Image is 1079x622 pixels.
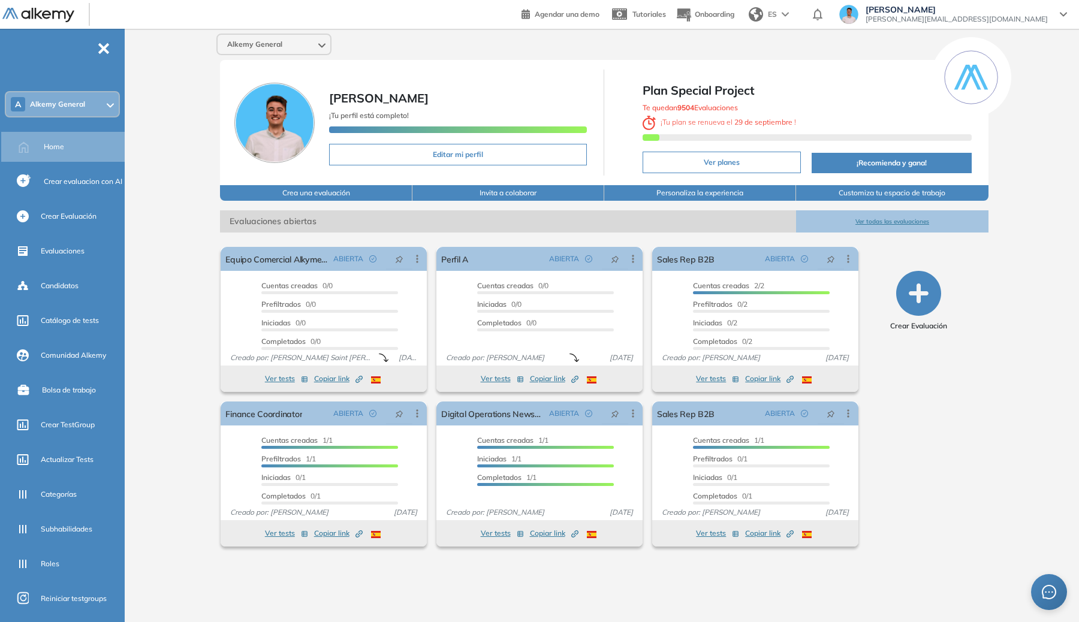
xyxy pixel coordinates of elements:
[261,436,318,445] span: Cuentas creadas
[41,211,97,222] span: Crear Evaluación
[441,352,549,363] span: Creado por: [PERSON_NAME]
[261,473,306,482] span: 0/1
[693,281,764,290] span: 2/2
[611,254,619,264] span: pushpin
[587,376,596,384] img: ESP
[30,99,85,109] span: Alkemy General
[549,408,579,419] span: ABIERTA
[745,373,794,384] span: Copiar link
[604,185,796,201] button: Personaliza la experiencia
[657,247,715,271] a: Sales Rep B2B
[261,337,321,346] span: 0/0
[643,116,656,130] img: clock-svg
[768,9,777,20] span: ES
[333,408,363,419] span: ABIERTA
[643,103,738,112] span: Te quedan Evaluaciones
[261,454,301,463] span: Prefiltrados
[693,436,764,445] span: 1/1
[261,491,321,500] span: 0/1
[2,8,74,23] img: Logo
[369,410,376,417] span: check-circle
[394,352,423,363] span: [DATE]
[265,526,308,541] button: Ver tests
[481,372,524,386] button: Ver tests
[549,253,579,264] span: ABIERTA
[261,436,333,445] span: 1/1
[329,90,429,105] span: [PERSON_NAME]
[42,385,96,395] span: Bolsa de trabajo
[477,473,522,482] span: Completados
[41,315,99,326] span: Catálogo de tests
[441,247,468,271] a: Perfil A
[477,281,534,290] span: Cuentas creadas
[481,526,524,541] button: Ver tests
[41,419,95,430] span: Crear TestGroup
[477,454,522,463] span: 1/1
[15,99,21,109] span: A
[693,491,752,500] span: 0/1
[41,246,85,256] span: Evaluaciones
[602,404,628,423] button: pushpin
[530,526,578,541] button: Copiar link
[329,111,409,120] span: ¡Tu perfil está completo!
[530,373,578,384] span: Copiar link
[585,255,592,262] span: check-circle
[818,249,844,268] button: pushpin
[602,249,628,268] button: pushpin
[693,300,733,309] span: Prefiltrados
[812,153,972,173] button: ¡Recomienda y gana!
[587,531,596,538] img: ESP
[41,280,79,291] span: Candidatos
[261,454,316,463] span: 1/1
[782,12,789,17] img: arrow
[696,372,739,386] button: Ver tests
[605,352,638,363] span: [DATE]
[477,436,534,445] span: Cuentas creadas
[693,454,733,463] span: Prefiltrados
[261,281,318,290] span: Cuentas creadas
[41,489,77,500] span: Categorías
[261,281,333,290] span: 0/0
[329,144,587,165] button: Editar mi perfil
[657,352,765,363] span: Creado por: [PERSON_NAME]
[890,271,947,331] button: Crear Evaluación
[314,526,363,541] button: Copiar link
[477,318,537,327] span: 0/0
[693,318,737,327] span: 0/2
[745,526,794,541] button: Copiar link
[827,254,835,264] span: pushpin
[386,249,412,268] button: pushpin
[477,300,522,309] span: 0/0
[818,404,844,423] button: pushpin
[535,10,599,19] span: Agendar una demo
[371,531,381,538] img: ESP
[745,528,794,539] span: Copiar link
[866,14,1048,24] span: [PERSON_NAME][EMAIL_ADDRESS][DOMAIN_NAME]
[676,2,734,28] button: Onboarding
[261,318,291,327] span: Iniciadas
[41,558,59,569] span: Roles
[693,281,749,290] span: Cuentas creadas
[261,318,306,327] span: 0/0
[605,507,638,518] span: [DATE]
[314,372,363,386] button: Copiar link
[220,185,412,201] button: Crea una evaluación
[677,103,694,112] b: 9504
[585,410,592,417] span: check-circle
[821,507,854,518] span: [DATE]
[801,410,808,417] span: check-circle
[821,352,854,363] span: [DATE]
[265,372,308,386] button: Ver tests
[395,409,403,418] span: pushpin
[234,83,315,163] img: Foto de perfil
[733,117,794,126] b: 29 de septiembre
[632,10,666,19] span: Tutoriales
[369,255,376,262] span: check-circle
[477,318,522,327] span: Completados
[261,473,291,482] span: Iniciadas
[395,254,403,264] span: pushpin
[643,117,796,126] span: ¡ Tu plan se renueva el !
[261,300,316,309] span: 0/0
[477,281,548,290] span: 0/0
[696,526,739,541] button: Ver tests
